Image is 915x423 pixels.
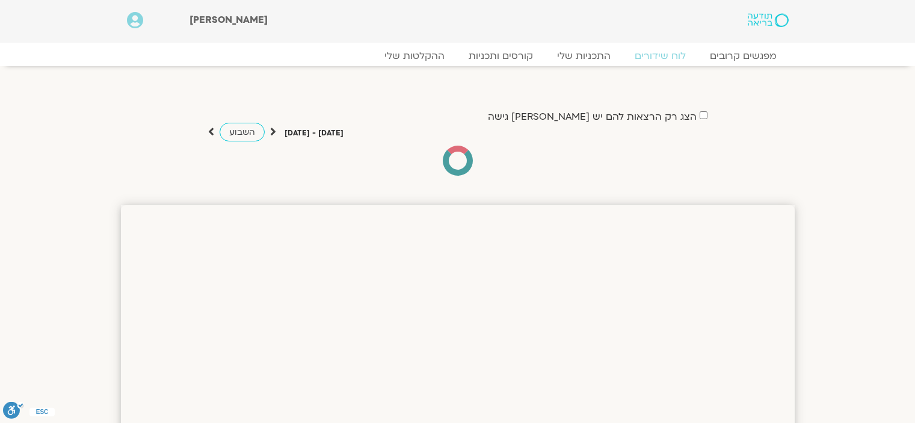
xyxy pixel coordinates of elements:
[457,50,545,62] a: קורסים ותכניות
[285,127,344,140] p: [DATE] - [DATE]
[623,50,698,62] a: לוח שידורים
[545,50,623,62] a: התכניות שלי
[127,50,789,62] nav: Menu
[189,13,268,26] span: [PERSON_NAME]
[488,111,697,122] label: הצג רק הרצאות להם יש [PERSON_NAME] גישה
[698,50,789,62] a: מפגשים קרובים
[220,123,265,141] a: השבוע
[229,126,255,138] span: השבוע
[372,50,457,62] a: ההקלטות שלי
